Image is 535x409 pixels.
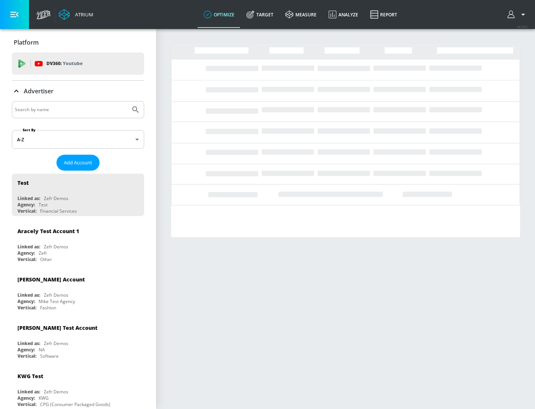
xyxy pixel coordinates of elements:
div: A-Z [12,130,144,149]
p: Platform [14,38,39,46]
div: Agency: [17,250,35,256]
a: Analyze [322,1,364,28]
div: Vertical: [17,256,36,263]
div: [PERSON_NAME] Test Account [17,324,97,331]
div: Linked as: [17,195,40,202]
div: Aracely Test Account 1 [17,228,79,235]
div: [PERSON_NAME] AccountLinked as:Zefr DemosAgency:Mike Test AgencyVertical:Fashion [12,270,144,313]
a: Report [364,1,403,28]
div: Agency: [17,395,35,401]
div: KWG [39,395,49,401]
a: Target [240,1,279,28]
div: TestLinked as:Zefr DemosAgency:TestVertical:Financial Services [12,174,144,216]
div: Financial Services [40,208,77,214]
div: Linked as: [17,292,40,298]
span: v 4.24.0 [517,25,528,29]
div: Vertical: [17,353,36,359]
div: Test [39,202,48,208]
div: [PERSON_NAME] Test AccountLinked as:Zefr DemosAgency:NAVertical:Software [12,319,144,361]
div: Mike Test Agency [39,298,75,305]
a: optimize [198,1,240,28]
p: Youtube [63,59,82,67]
div: Zefr Demos [44,389,68,395]
input: Search by name [15,105,127,115]
div: Software [40,353,59,359]
div: Atrium [72,11,93,18]
div: Zefr Demos [44,195,68,202]
div: Agency: [17,298,35,305]
div: Zefr Demos [44,292,68,298]
div: Aracely Test Account 1Linked as:Zefr DemosAgency:ZefrVertical:Other [12,222,144,264]
div: Vertical: [17,305,36,311]
div: Vertical: [17,208,36,214]
button: Add Account [56,155,100,171]
div: NA [39,347,45,353]
div: Zefr Demos [44,244,68,250]
a: measure [279,1,322,28]
div: Advertiser [12,81,144,102]
div: Other [40,256,52,263]
div: Vertical: [17,401,36,408]
div: Platform [12,32,144,53]
div: Agency: [17,202,35,208]
div: Zefr [39,250,47,256]
div: KWG Test [17,373,43,380]
label: Sort By [21,128,37,132]
div: Linked as: [17,389,40,395]
a: Atrium [59,9,93,20]
div: Fashion [40,305,56,311]
div: CPG (Consumer Packaged Goods) [40,401,110,408]
span: Add Account [64,158,92,167]
div: Linked as: [17,244,40,250]
div: Test [17,179,29,186]
div: DV360: Youtube [12,52,144,75]
p: Advertiser [24,87,53,95]
div: [PERSON_NAME] Account [17,276,85,283]
div: Zefr Demos [44,340,68,347]
p: DV360: [46,59,82,68]
div: Agency: [17,347,35,353]
div: Linked as: [17,340,40,347]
